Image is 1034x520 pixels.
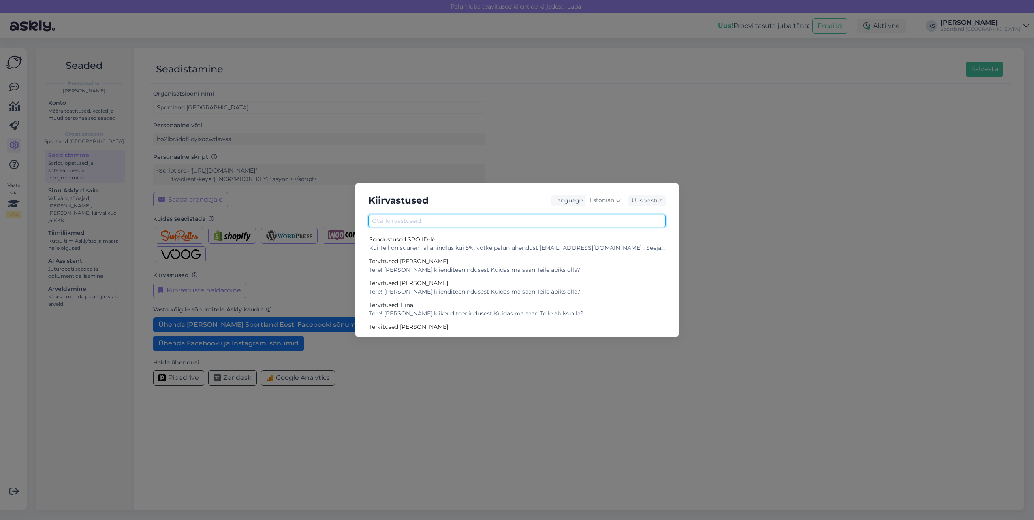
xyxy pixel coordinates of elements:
h5: Kiirvastused [368,193,429,208]
span: Estonian [590,196,614,205]
div: Tervitused Tiina [369,301,665,309]
div: Tere! [PERSON_NAME] klienditeenindusest Kuidas ma saan Teile abiks olla? [369,266,665,274]
div: Tere! [PERSON_NAME] klikenditeenindusest Kuidas ma saan Teile abiks olla? [369,309,665,318]
div: Tervitused [PERSON_NAME] [369,279,665,288]
div: Tere! [PERSON_NAME] klienditeenindusest Kuidas ma saan Teile abiks olla? [369,288,665,296]
div: Tervitused [PERSON_NAME] [369,257,665,266]
div: Soodustused SPO ID-le [369,235,665,244]
input: Otsi kiirvastuseid [368,215,666,227]
div: Kui Teil on suurem allahindlus kui 5%, võtke palun ühendust [EMAIL_ADDRESS][DOMAIN_NAME] . Seejär... [369,244,665,252]
div: Uus vastus [628,195,666,206]
div: Tervitused [PERSON_NAME] [369,323,665,331]
div: Language [551,196,583,205]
